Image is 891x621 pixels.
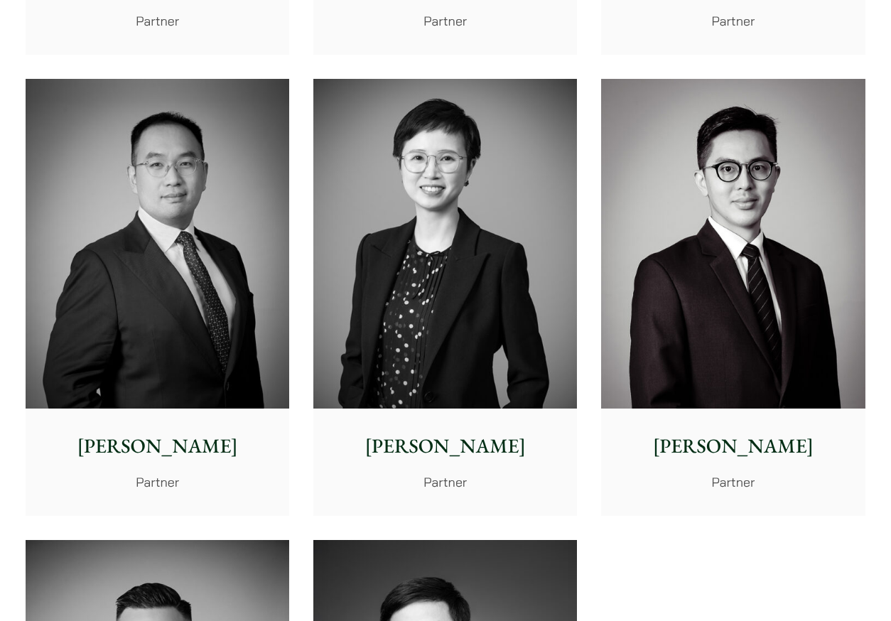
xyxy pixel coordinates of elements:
p: [PERSON_NAME] [37,431,278,461]
p: [PERSON_NAME] [325,431,566,461]
a: [PERSON_NAME] Partner [313,79,577,516]
p: Partner [37,11,278,31]
p: Partner [37,472,278,492]
p: [PERSON_NAME] [612,431,853,461]
p: Partner [325,472,566,492]
a: [PERSON_NAME] Partner [601,79,865,516]
a: [PERSON_NAME] Partner [26,79,289,516]
p: Partner [325,11,566,31]
p: Partner [612,472,853,492]
p: Partner [612,11,853,31]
